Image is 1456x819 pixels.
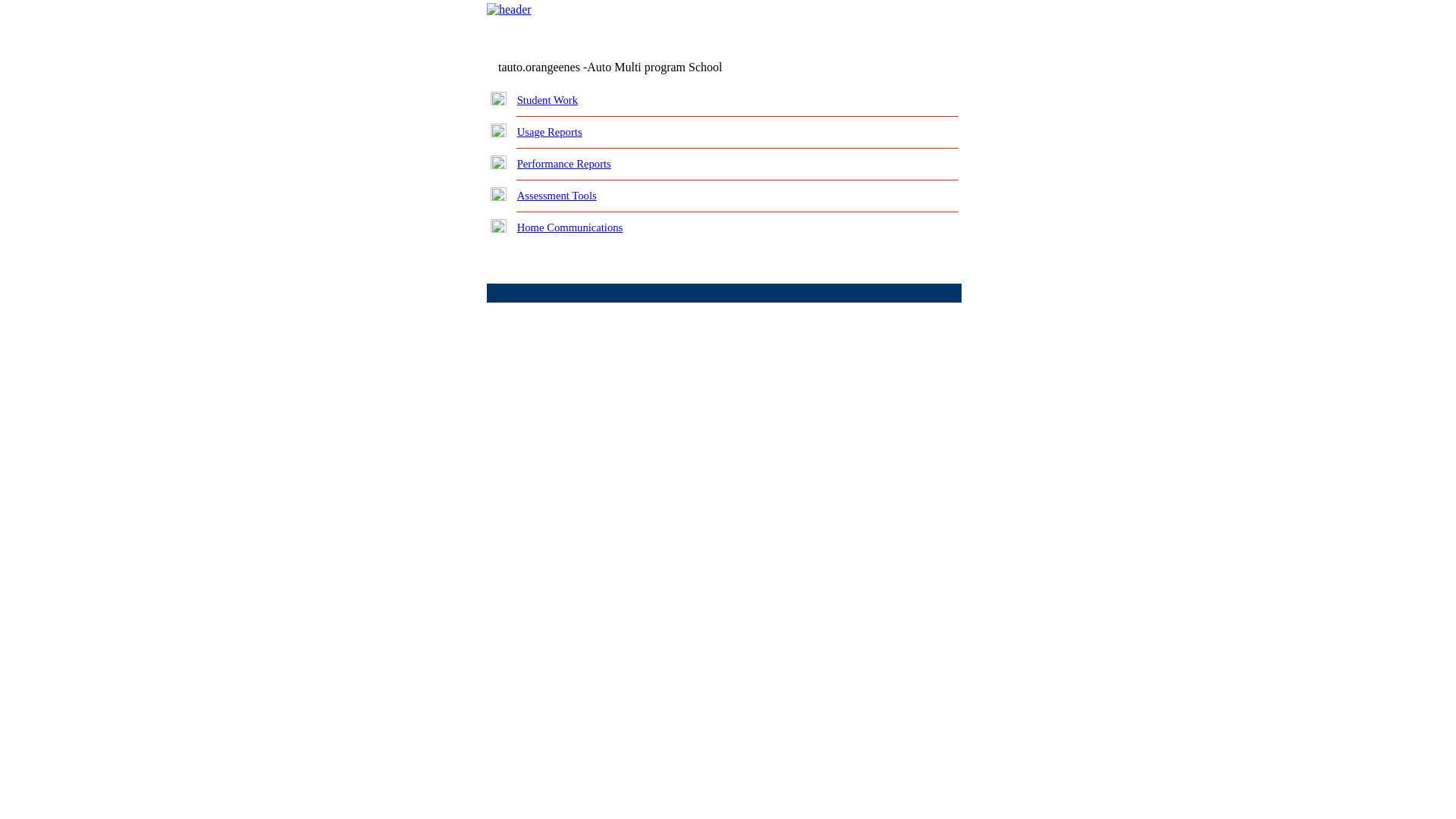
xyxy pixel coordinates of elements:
nobr: Auto Multi program School [587,61,722,74]
img: plus.gif [491,124,507,137]
img: header [487,3,532,17]
a: Assessment Tools [517,190,597,202]
a: Student Work [517,94,578,106]
a: Usage Reports [517,126,582,138]
img: plus.gif [491,187,507,201]
td: tauto.orangeenes - [498,61,777,74]
a: Performance Reports [517,158,611,170]
img: plus.gif [491,155,507,169]
img: plus.gif [491,219,507,233]
a: Home Communications [517,221,623,234]
img: plus.gif [491,92,507,105]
